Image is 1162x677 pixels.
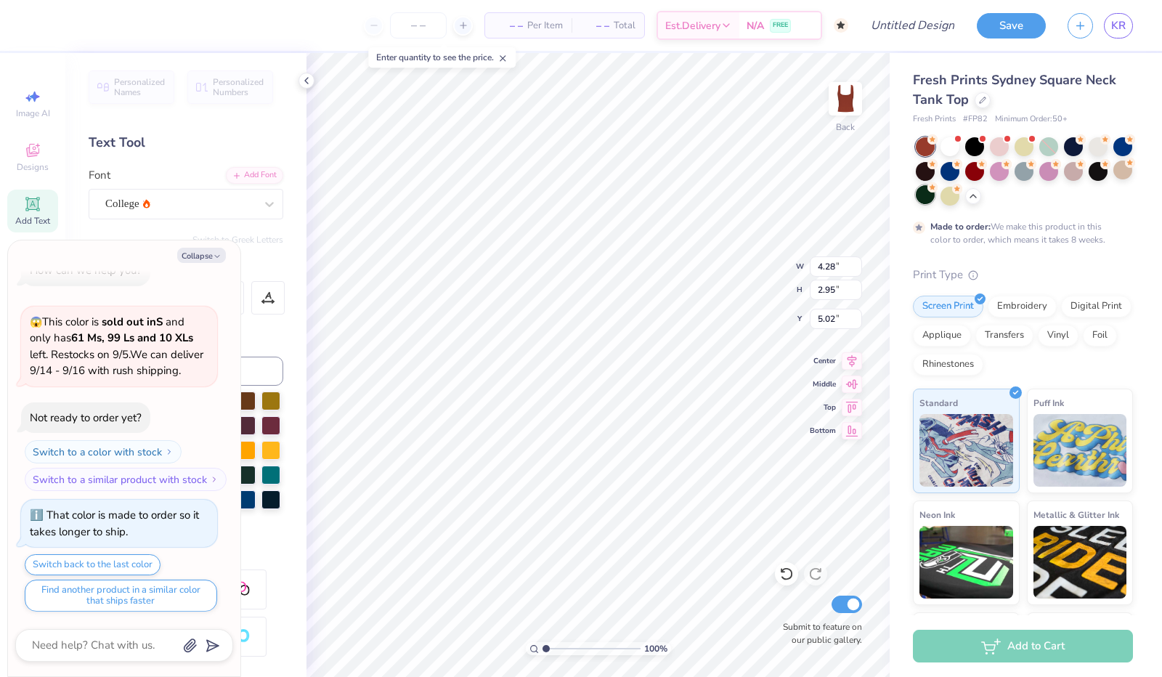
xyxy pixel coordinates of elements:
[226,167,283,184] div: Add Font
[30,410,142,425] div: Not ready to order yet?
[747,18,764,33] span: N/A
[930,220,1109,246] div: We make this product in this color to order, which means it takes 8 weeks.
[1033,414,1127,487] img: Puff Ink
[810,402,836,413] span: Top
[89,167,110,184] label: Font
[988,296,1057,317] div: Embroidery
[810,356,836,366] span: Center
[368,47,516,68] div: Enter quantity to see the price.
[859,11,966,40] input: Untitled Design
[775,620,862,646] label: Submit to feature on our public gallery.
[665,18,720,33] span: Est. Delivery
[527,18,563,33] span: Per Item
[913,113,956,126] span: Fresh Prints
[1038,325,1078,346] div: Vinyl
[580,18,609,33] span: – –
[494,18,523,33] span: – –
[15,215,50,227] span: Add Text
[16,108,50,119] span: Image AI
[17,161,49,173] span: Designs
[919,395,958,410] span: Standard
[25,468,227,491] button: Switch to a similar product with stock
[1033,507,1119,522] span: Metallic & Glitter Ink
[71,331,193,345] strong: 61 Ms, 99 Ls and 10 XLs
[773,20,788,31] span: FREE
[177,248,226,263] button: Collapse
[1061,296,1131,317] div: Digital Print
[213,77,264,97] span: Personalized Numbers
[930,221,991,232] strong: Made to order:
[210,475,219,484] img: Switch to a similar product with stock
[30,263,142,277] div: How can we help you?
[913,325,971,346] div: Applique
[30,508,199,539] div: That color is made to order so it takes longer to ship.
[30,315,42,329] span: 😱
[1033,395,1064,410] span: Puff Ink
[919,526,1013,599] img: Neon Ink
[1083,325,1117,346] div: Foil
[192,234,283,246] button: Switch to Greek Letters
[614,18,635,33] span: Total
[390,12,447,38] input: – –
[995,113,1068,126] span: Minimum Order: 50 +
[919,414,1013,487] img: Standard
[836,121,855,134] div: Back
[977,13,1046,38] button: Save
[30,315,203,378] span: This color is and only has left . Restocks on 9/5. We can deliver 9/14 - 9/16 with rush shipping.
[89,133,283,153] div: Text Tool
[913,354,983,376] div: Rhinestones
[810,426,836,436] span: Bottom
[114,77,166,97] span: Personalized Names
[913,296,983,317] div: Screen Print
[102,315,163,329] strong: sold out in S
[963,113,988,126] span: # FP82
[810,379,836,389] span: Middle
[25,440,182,463] button: Switch to a color with stock
[913,71,1116,108] span: Fresh Prints Sydney Square Neck Tank Top
[25,580,217,612] button: Find another product in a similar color that ships faster
[1033,526,1127,599] img: Metallic & Glitter Ink
[919,507,955,522] span: Neon Ink
[913,267,1133,283] div: Print Type
[25,554,161,575] button: Switch back to the last color
[831,84,860,113] img: Back
[1104,13,1133,38] a: KR
[644,642,667,655] span: 100 %
[975,325,1033,346] div: Transfers
[1111,17,1126,34] span: KR
[165,447,174,456] img: Switch to a color with stock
